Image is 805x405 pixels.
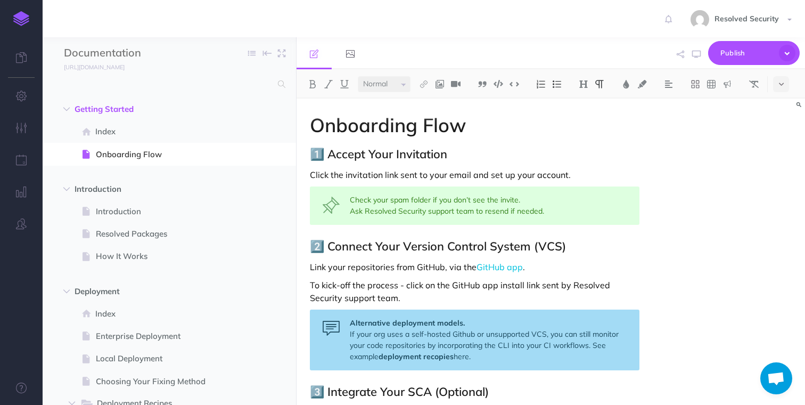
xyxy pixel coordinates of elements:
small: [URL][DOMAIN_NAME] [64,63,125,71]
p: Click the invitation link sent to your email and set up your account. [310,168,639,181]
img: Link button [419,80,429,88]
a: [URL][DOMAIN_NAME] [43,61,135,72]
img: Blockquote button [478,80,487,88]
span: Publish [720,45,774,61]
span: Getting Started [75,103,219,116]
img: Bold button [308,80,317,88]
span: Index [95,307,232,320]
img: Callout dropdown menu button [722,80,732,88]
span: Choosing Your Fixing Method [96,375,232,388]
span: Introduction [75,183,219,196]
input: Documentation Name [64,45,189,61]
img: Add image button [435,80,445,88]
span: Enterprise Deployment [96,330,232,343]
span: Introduction [96,205,232,218]
h2: 3️⃣ Integrate Your SCA (Optional) [310,385,639,398]
img: Inline code button [510,80,519,88]
div: If your org uses a self-hosted Github or unsupported VCS, you can still monitor your code reposit... [310,310,639,370]
img: 8b1647bb1cd73c15cae5ed120f1c6fc6.jpg [691,10,709,29]
a: GitHub app [477,262,523,272]
span: Resolved Packages [96,228,232,240]
img: Ordered list button [536,80,546,88]
p: To kick-off the process - click on the GitHub app install link sent by Resolved Security support ... [310,279,639,304]
img: Italic button [324,80,333,88]
img: Text background color button [637,80,647,88]
span: Resolved Security [709,14,784,23]
span: Deployment [75,285,219,298]
strong: Alternative deployment models. [350,318,465,328]
img: Underline button [340,80,349,88]
img: Clear styles button [749,80,759,88]
h2: 1️⃣ Accept Your Invitation [310,148,639,160]
h1: Onboarding Flow [310,115,639,136]
img: Headings dropdown button [579,80,588,88]
span: Index [95,125,232,138]
img: Unordered list button [552,80,562,88]
a: deployment recopies [379,352,454,361]
p: Link your repositories from GitHub, via the . [310,261,639,273]
img: Add video button [451,80,461,88]
img: Alignment dropdown menu button [664,80,673,88]
img: Paragraph button [595,80,604,88]
span: How It Works [96,250,232,263]
div: Check your spam folder if you don’t see the invite. Ask Resolved Security support team to resend ... [310,187,639,225]
span: Local Deployment [96,352,232,365]
input: Search [64,75,272,94]
h2: 2️⃣ Connect Your Version Control System (VCS) [310,240,639,253]
img: Code block button [494,80,503,88]
span: Onboarding Flow [96,148,232,161]
img: Text color button [621,80,631,88]
a: Open chat [760,362,792,394]
button: Publish [708,41,800,65]
img: Create table button [707,80,716,88]
img: logo-mark.svg [13,11,29,26]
